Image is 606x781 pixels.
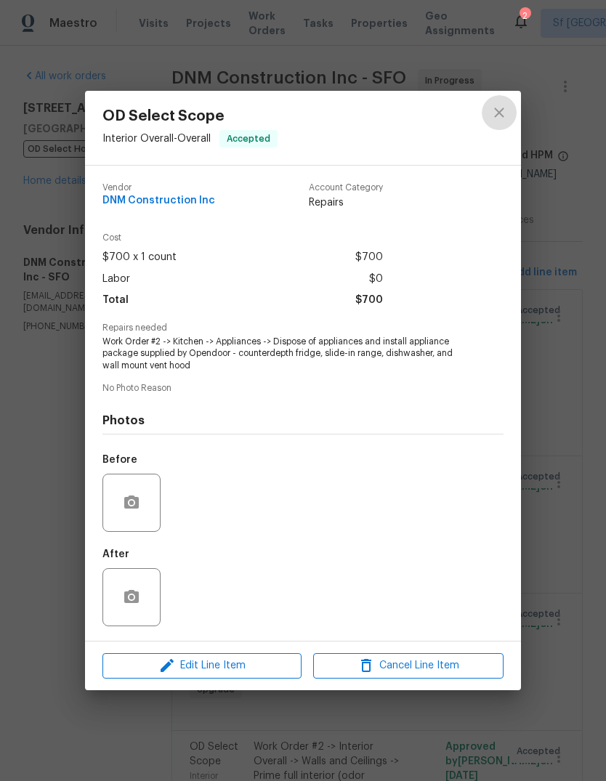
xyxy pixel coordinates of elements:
span: Cost [102,233,383,243]
span: Vendor [102,183,215,193]
h4: Photos [102,413,504,428]
span: Work Order #2 -> Kitchen -> Appliances -> Dispose of appliances and install appliance package sup... [102,336,464,372]
span: $700 [355,247,383,268]
span: Total [102,290,129,311]
div: 2 [520,9,530,23]
span: Accepted [221,131,276,146]
span: DNM Construction Inc [102,195,215,206]
span: $700 x 1 count [102,247,177,268]
span: Repairs [309,195,383,210]
span: No Photo Reason [102,384,504,393]
span: $700 [355,290,383,311]
button: close [482,95,517,130]
button: Cancel Line Item [313,653,504,679]
h5: Before [102,455,137,465]
span: Repairs needed [102,323,504,333]
h5: After [102,549,129,559]
span: $0 [369,269,383,290]
span: Cancel Line Item [318,657,499,675]
span: Interior Overall - Overall [102,134,211,144]
span: Account Category [309,183,383,193]
span: Edit Line Item [107,657,297,675]
button: Edit Line Item [102,653,302,679]
span: OD Select Scope [102,108,278,124]
span: Labor [102,269,130,290]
